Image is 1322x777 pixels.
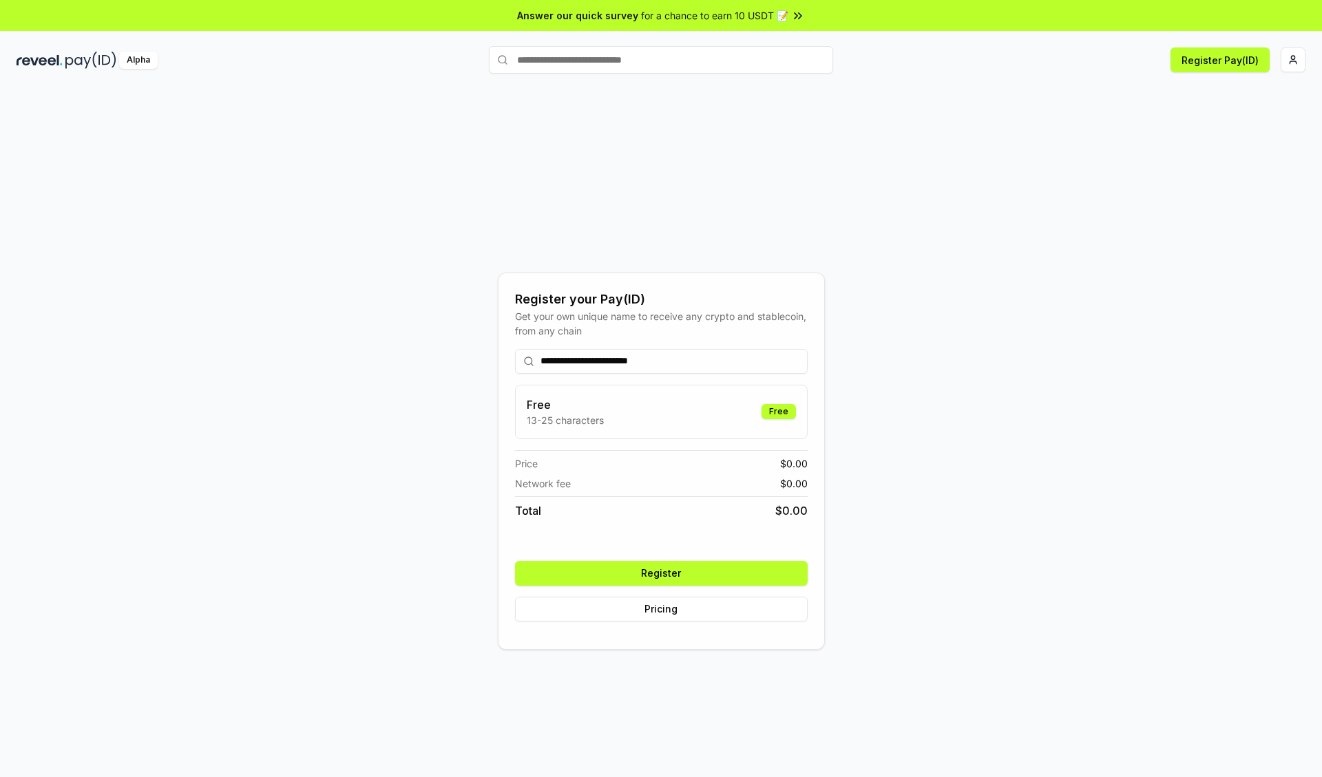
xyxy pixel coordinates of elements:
[517,8,638,23] span: Answer our quick survey
[641,8,788,23] span: for a chance to earn 10 USDT 📝
[780,456,808,471] span: $ 0.00
[762,404,796,419] div: Free
[515,290,808,309] div: Register your Pay(ID)
[515,456,538,471] span: Price
[1171,47,1270,72] button: Register Pay(ID)
[515,561,808,586] button: Register
[515,502,541,519] span: Total
[527,396,604,413] h3: Free
[515,309,808,338] div: Get your own unique name to receive any crypto and stablecoin, from any chain
[515,597,808,621] button: Pricing
[17,52,63,69] img: reveel_dark
[515,476,571,491] span: Network fee
[775,502,808,519] span: $ 0.00
[65,52,116,69] img: pay_id
[780,476,808,491] span: $ 0.00
[527,413,604,427] p: 13-25 characters
[119,52,158,69] div: Alpha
